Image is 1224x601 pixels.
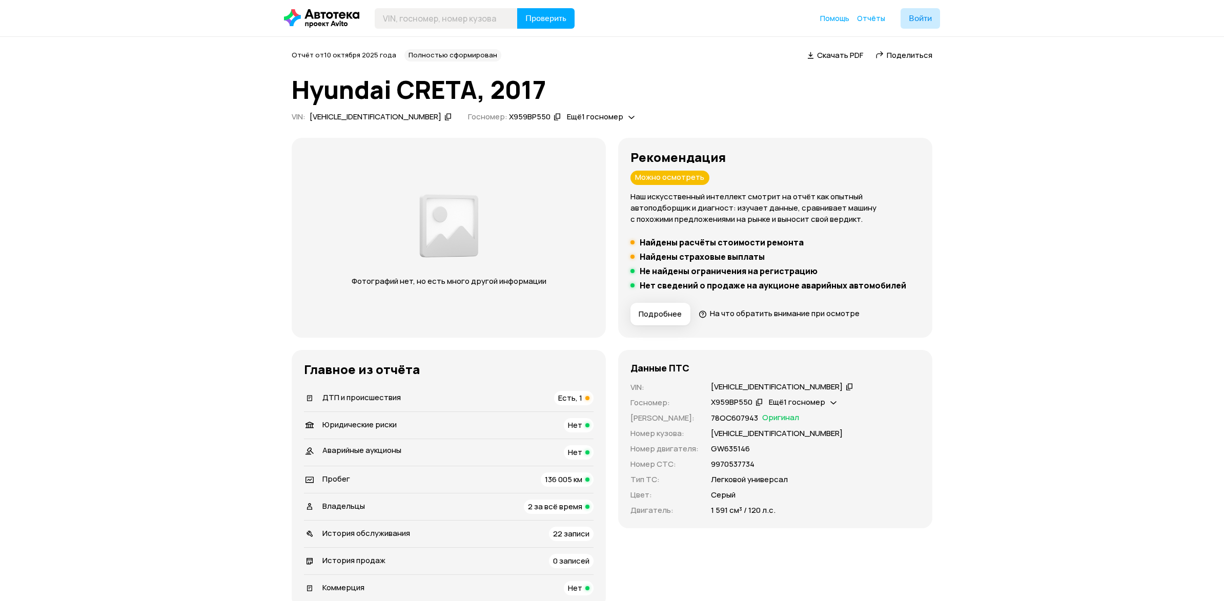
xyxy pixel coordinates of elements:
[322,392,401,403] span: ДТП и происшествия
[640,280,906,291] h5: Нет сведений о продаже на аукционе аварийных автомобилей
[304,362,594,377] h3: Главное из отчёта
[630,382,699,393] p: VIN :
[630,428,699,439] p: Номер кузова :
[292,50,396,59] span: Отчёт от 10 октября 2025 года
[292,76,932,103] h1: Hyundai CRETA, 2017
[553,555,589,566] span: 0 записей
[711,443,750,454] p: GW635146
[630,150,920,164] h3: Рекомендация
[769,397,825,407] span: Ещё 1 госномер
[553,528,589,539] span: 22 записи
[630,489,699,501] p: Цвет :
[711,505,776,516] p: 1 591 см³ / 120 л.с.
[630,362,689,374] h4: Данные ПТС
[322,582,364,593] span: Коммерция
[857,13,885,24] a: Отчёты
[630,171,709,185] div: Можно осмотреть
[640,266,818,276] h5: Не найдены ограничения на регистрацию
[875,50,932,60] a: Поделиться
[292,111,305,122] span: VIN :
[901,8,940,29] button: Войти
[468,111,507,122] span: Госномер:
[711,474,788,485] p: Легковой универсал
[528,501,582,512] span: 2 за всё время
[322,445,401,455] span: Аварийные аукционы
[567,111,623,122] span: Ещё 1 госномер
[630,474,699,485] p: Тип ТС :
[711,397,752,408] div: Х959ВР550
[857,13,885,23] span: Отчёты
[762,412,799,424] span: Оригинал
[711,459,754,470] p: 9970537734
[711,382,843,392] div: [VEHICLE_IDENTIFICATION_NUMBER]
[322,528,410,538] span: История обслуживания
[820,13,849,24] a: Помощь
[568,583,582,593] span: Нет
[820,13,849,23] span: Помощь
[404,49,501,61] div: Полностью сформирован
[630,505,699,516] p: Двигатель :
[699,308,860,319] a: На что обратить внимание при осмотре
[417,189,481,263] img: 2a3f492e8892fc00.png
[322,473,350,484] span: Пробег
[630,412,699,424] p: [PERSON_NAME] :
[711,428,843,439] p: [VEHICLE_IDENTIFICATION_NUMBER]
[630,191,920,225] p: Наш искусственный интеллект смотрит на отчёт как опытный автоподборщик и диагност: изучает данные...
[322,419,397,430] span: Юридические риски
[341,276,556,287] p: Фотографий нет, но есть много другой информации
[630,303,690,325] button: Подробнее
[711,489,736,501] p: Серый
[509,112,550,122] div: Х959ВР550
[630,397,699,408] p: Госномер :
[630,459,699,470] p: Номер СТС :
[710,308,860,319] span: На что обратить внимание при осмотре
[887,50,932,60] span: Поделиться
[558,392,582,403] span: Есть, 1
[640,252,765,262] h5: Найдены страховые выплаты
[517,8,575,29] button: Проверить
[310,112,441,122] div: [VEHICLE_IDENTIFICATION_NUMBER]
[711,412,758,424] p: 78ОС607943
[322,555,385,566] span: История продаж
[817,50,863,60] span: Скачать PDF
[630,443,699,454] p: Номер двигателя :
[568,420,582,430] span: Нет
[639,309,682,319] span: Подробнее
[322,501,365,511] span: Владельцы
[807,50,863,60] a: Скачать PDF
[525,14,566,23] span: Проверить
[375,8,518,29] input: VIN, госномер, номер кузова
[640,237,804,247] h5: Найдены расчёты стоимости ремонта
[545,474,582,485] span: 136 005 км
[568,447,582,458] span: Нет
[909,14,932,23] span: Войти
